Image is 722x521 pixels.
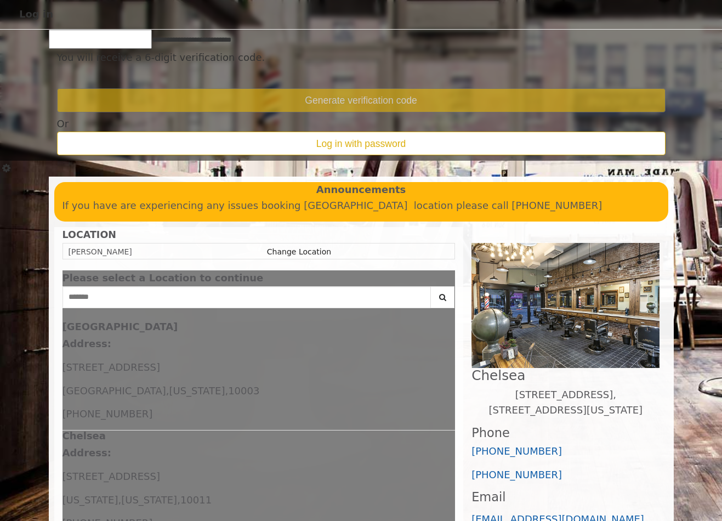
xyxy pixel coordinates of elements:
b: Address: [62,447,111,458]
span: [GEOGRAPHIC_DATA] [62,385,166,397]
b: [GEOGRAPHIC_DATA] [62,321,178,332]
span: , [225,385,228,397]
b: Chelsea [62,430,106,441]
p: If you have are experiencing any issues booking [GEOGRAPHIC_DATA] location please call [PHONE_NUM... [62,198,660,214]
b: Announcements [316,182,406,198]
span: Or [57,118,69,129]
span: [US_STATE] [62,494,118,506]
span: Please select a Location to continue [62,272,264,284]
p: [STREET_ADDRESS],[STREET_ADDRESS][US_STATE] [471,387,660,419]
a: [PHONE_NUMBER] [471,469,562,480]
a: Change Location [267,247,331,256]
span: [STREET_ADDRESS] [62,361,160,373]
button: Generate verification code [57,88,666,112]
span: 10003 [228,385,259,397]
div: Center Select [62,286,456,314]
span: [US_STATE] [169,385,225,397]
b: Address: [62,338,111,349]
span: [STREET_ADDRESS] [62,471,160,482]
button: close dialog [439,275,455,282]
span: [US_STATE] [121,494,177,506]
h3: Phone [471,426,660,440]
span: , [166,385,169,397]
span: [PHONE_NUMBER] [62,408,153,420]
input: Search Center [62,286,431,308]
span: , [118,494,121,506]
h3: Email [471,490,660,504]
h2: Chelsea [471,368,660,383]
button: close dialog [686,11,703,18]
b: LOCATION [62,229,116,240]
span: 10011 [180,494,212,506]
button: Log in with password [57,132,666,155]
div: You will receive a 6-digit verification code. [49,50,657,66]
span: , [177,494,180,506]
span: Log in [19,8,53,20]
a: [PHONE_NUMBER] [471,445,562,457]
i: Search button [436,293,449,301]
span: [PERSON_NAME] [69,247,132,256]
